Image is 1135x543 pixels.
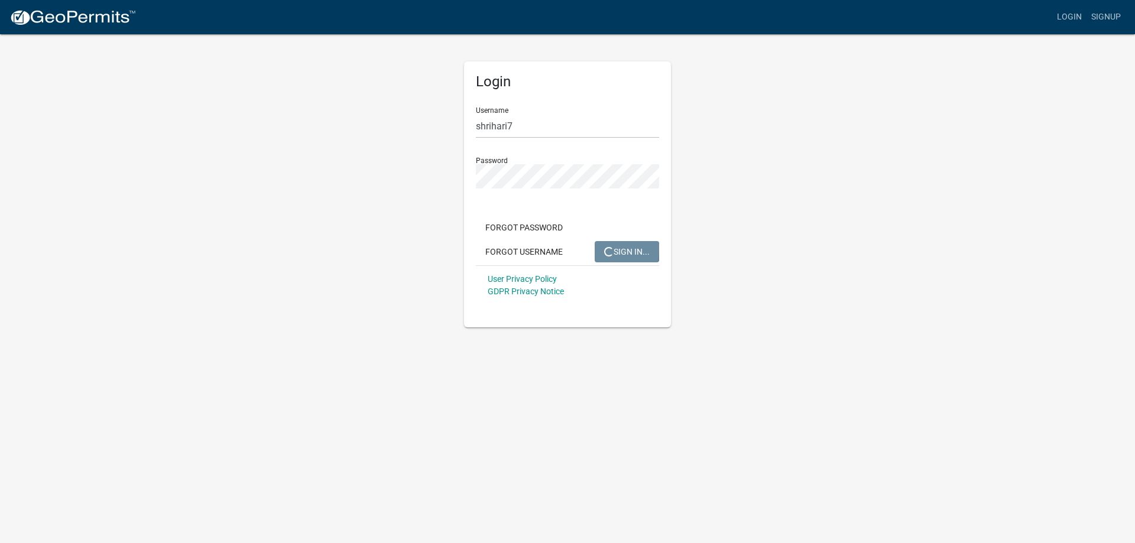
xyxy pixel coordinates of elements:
a: GDPR Privacy Notice [488,287,564,296]
button: Forgot Username [476,241,572,262]
button: SIGN IN... [595,241,659,262]
button: Forgot Password [476,217,572,238]
a: Login [1052,6,1087,28]
a: Signup [1087,6,1126,28]
h5: Login [476,73,659,90]
span: SIGN IN... [604,246,650,256]
a: User Privacy Policy [488,274,557,284]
